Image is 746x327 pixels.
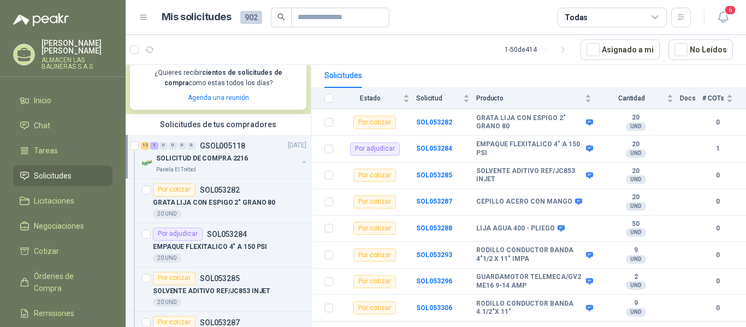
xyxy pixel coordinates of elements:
[626,281,646,290] div: UND
[476,198,572,206] b: CEPILLO ACERO CON MANGO
[324,69,362,81] div: Solicitudes
[42,39,113,55] p: [PERSON_NAME] [PERSON_NAME]
[626,175,646,184] div: UND
[416,251,452,259] a: SOL053293
[13,90,113,111] a: Inicio
[416,198,452,205] a: SOL053287
[141,157,154,170] img: Company Logo
[702,94,724,102] span: # COTs
[598,220,673,229] b: 50
[200,275,240,282] p: SOL053285
[153,254,181,263] div: 20 UND
[416,88,476,109] th: Solicitud
[598,273,673,282] b: 2
[476,273,583,290] b: GUARDAMOTOR TELEMECA/GV2 ME16 9-14 AMP
[416,277,452,285] a: SOL053296
[141,139,309,174] a: 12 1 0 0 0 0 GSOL005118[DATE] Company LogoSOLICITUD DE COMPRA 2216Panela El Trébol
[13,165,113,186] a: Solicitudes
[724,5,736,15] span: 6
[702,303,733,313] b: 0
[288,140,306,151] p: [DATE]
[581,39,660,60] button: Asignado a mi
[137,68,300,88] p: ¿Quieres recibir como estas todos los días?
[34,120,50,132] span: Chat
[34,270,102,294] span: Órdenes de Compra
[416,145,452,152] a: SOL053284
[200,319,240,326] p: SOL053287
[416,94,461,102] span: Solicitud
[34,170,72,182] span: Solicitudes
[598,167,673,176] b: 20
[153,183,196,197] div: Por cotizar
[598,299,673,308] b: 9
[13,115,113,136] a: Chat
[187,142,196,150] div: 0
[353,169,396,182] div: Por cotizar
[34,145,58,157] span: Tareas
[153,228,203,241] div: Por adjudicar
[188,94,249,102] a: Agenda una reunión
[713,8,733,27] button: 6
[153,242,267,252] p: EMPAQUE FLEXITALICO 4" A 150 PSI
[13,241,113,261] a: Cotizar
[626,308,646,317] div: UND
[476,88,598,109] th: Producto
[34,195,74,207] span: Licitaciones
[13,140,113,161] a: Tareas
[416,224,452,232] a: SOL053288
[150,142,158,150] div: 1
[126,179,311,223] a: Por cotizarSOL053282GRATA LIJA CON ESPIGO 2" GRANO 8020 UND
[200,186,240,194] p: SOL053282
[164,69,282,87] b: cientos de solicitudes de compra
[126,114,311,135] div: Solicitudes de tus compradores
[34,307,74,319] span: Remisiones
[476,94,583,102] span: Producto
[702,197,733,207] b: 0
[126,267,311,312] a: Por cotizarSOL053285SOLVENTE ADITIVO REF/JC853 INJET20 UND
[702,170,733,181] b: 0
[34,94,51,106] span: Inicio
[626,122,646,131] div: UND
[598,193,673,202] b: 20
[34,245,59,257] span: Cotizar
[702,250,733,260] b: 0
[598,94,665,102] span: Cantidad
[353,275,396,288] div: Por cotizar
[476,114,583,131] b: GRATA LIJA CON ESPIGO 2" GRANO 80
[141,142,149,150] div: 12
[598,114,673,122] b: 20
[13,191,113,211] a: Licitaciones
[476,300,583,317] b: RODILLO CONDUCTOR BANDA 4.1/2"X 11"
[153,210,181,218] div: 20 UND
[702,144,733,154] b: 1
[668,39,733,60] button: No Leídos
[626,228,646,237] div: UND
[240,11,262,24] span: 902
[505,41,572,58] div: 1 - 50 de 414
[416,304,452,312] a: SOL053306
[207,230,247,238] p: SOL053284
[200,142,245,150] p: GSOL005118
[169,142,177,150] div: 0
[626,149,646,158] div: UND
[702,117,733,128] b: 0
[702,276,733,287] b: 0
[340,94,401,102] span: Estado
[353,116,396,129] div: Por cotizar
[353,222,396,235] div: Por cotizar
[350,142,400,156] div: Por adjudicar
[353,248,396,261] div: Por cotizar
[34,220,84,232] span: Negociaciones
[277,13,285,21] span: search
[42,57,113,70] p: ALMACEN LAS BALINERAS S.A.S
[416,118,452,126] a: SOL053282
[626,202,646,211] div: UND
[598,246,673,255] b: 9
[565,11,588,23] div: Todas
[416,171,452,179] a: SOL053285
[178,142,186,150] div: 0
